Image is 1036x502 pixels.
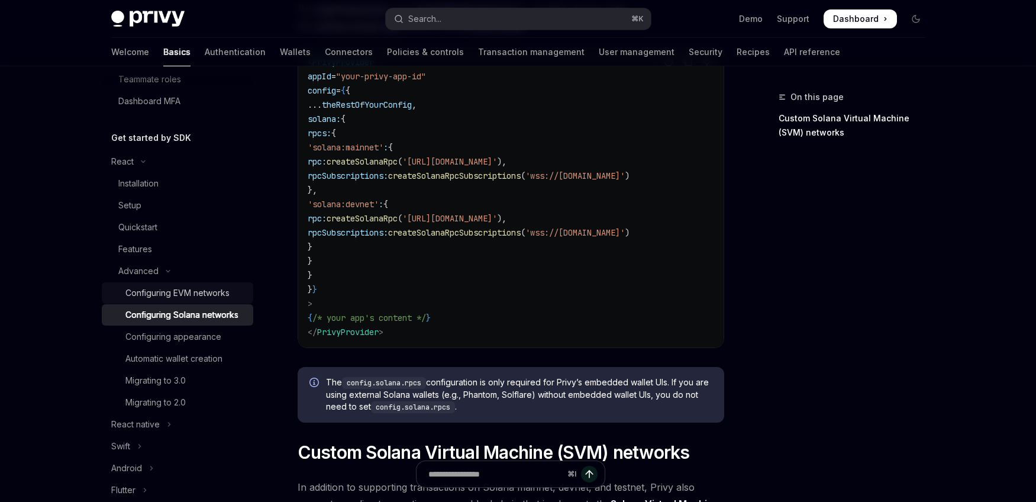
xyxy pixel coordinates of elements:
[102,217,253,238] a: Quickstart
[308,142,383,153] span: 'solana:mainnet'
[102,458,253,479] button: Toggle Android section
[308,213,327,224] span: rpc:
[398,156,402,167] span: (
[298,442,690,463] span: Custom Solana Virtual Machine (SVM) networks
[308,85,336,96] span: config
[327,156,398,167] span: createSolanaRpc
[308,156,327,167] span: rpc:
[111,461,142,475] div: Android
[102,173,253,194] a: Installation
[102,392,253,413] a: Migrating to 2.0
[739,13,763,25] a: Demo
[327,213,398,224] span: createSolanaRpc
[336,71,426,82] span: "your-privy-app-id"
[402,156,497,167] span: '[URL][DOMAIN_NAME]'
[346,85,350,96] span: {
[125,374,186,388] div: Migrating to 3.0
[317,327,379,337] span: PrivyProvider
[383,199,388,210] span: {
[308,270,312,281] span: }
[402,213,497,224] span: '[URL][DOMAIN_NAME]'
[111,155,134,169] div: React
[102,195,253,216] a: Setup
[308,185,317,195] span: },
[308,114,341,124] span: solana:
[102,414,253,435] button: Toggle React native section
[379,199,383,210] span: :
[426,313,431,323] span: }
[779,109,935,142] a: Custom Solana Virtual Machine (SVM) networks
[525,227,625,238] span: 'wss://[DOMAIN_NAME]'
[125,395,186,410] div: Migrating to 2.0
[342,377,426,389] code: config.solana.rpcs
[308,199,379,210] span: 'solana:devnet'
[341,85,346,96] span: {
[326,376,712,413] span: The configuration is only required for Privy’s embedded wallet UIs. If you are using external Sol...
[280,38,311,66] a: Wallets
[102,370,253,391] a: Migrating to 3.0
[478,38,585,66] a: Transaction management
[118,198,141,213] div: Setup
[102,304,253,326] a: Configuring Solana networks
[388,170,521,181] span: createSolanaRpcSubscriptions
[625,170,630,181] span: )
[631,14,644,24] span: ⌘ K
[383,142,388,153] span: :
[777,13,809,25] a: Support
[118,176,159,191] div: Installation
[308,242,312,252] span: }
[308,227,388,238] span: rpcSubscriptions:
[525,170,625,181] span: 'wss://[DOMAIN_NAME]'
[379,327,383,337] span: >
[308,71,331,82] span: appId
[125,308,238,322] div: Configuring Solana networks
[833,13,879,25] span: Dashboard
[387,38,464,66] a: Policies & controls
[111,417,160,432] div: React native
[308,327,317,337] span: </
[428,461,563,487] input: Ask a question...
[205,38,266,66] a: Authentication
[599,38,674,66] a: User management
[322,99,412,110] span: theRestOfYourConfig
[308,298,312,309] span: >
[163,38,191,66] a: Basics
[371,401,455,413] code: config.solana.rpcs
[341,114,346,124] span: {
[102,260,253,282] button: Toggle Advanced section
[497,156,506,167] span: ),
[118,220,157,234] div: Quickstart
[125,330,221,344] div: Configuring appearance
[111,439,130,453] div: Swift
[906,9,925,28] button: Toggle dark mode
[102,480,253,501] button: Toggle Flutter section
[111,11,185,27] img: dark logo
[581,466,598,482] button: Send message
[102,239,253,260] a: Features
[111,131,191,145] h5: Get started by SDK
[308,128,331,139] span: rpcs:
[312,313,426,323] span: /* your app's content */
[790,90,844,104] span: On this page
[521,227,525,238] span: (
[308,284,312,295] span: }
[784,38,840,66] a: API reference
[118,242,152,256] div: Features
[412,99,417,110] span: ,
[102,326,253,347] a: Configuring appearance
[102,282,253,304] a: Configuring EVM networks
[331,128,336,139] span: {
[497,213,506,224] span: ),
[625,227,630,238] span: )
[102,436,253,457] button: Toggle Swift section
[331,71,336,82] span: =
[386,8,651,30] button: Open search
[125,352,222,366] div: Automatic wallet creation
[309,378,321,390] svg: Info
[398,213,402,224] span: (
[689,38,722,66] a: Security
[308,313,312,323] span: {
[102,151,253,172] button: Toggle React section
[111,38,149,66] a: Welcome
[521,170,525,181] span: (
